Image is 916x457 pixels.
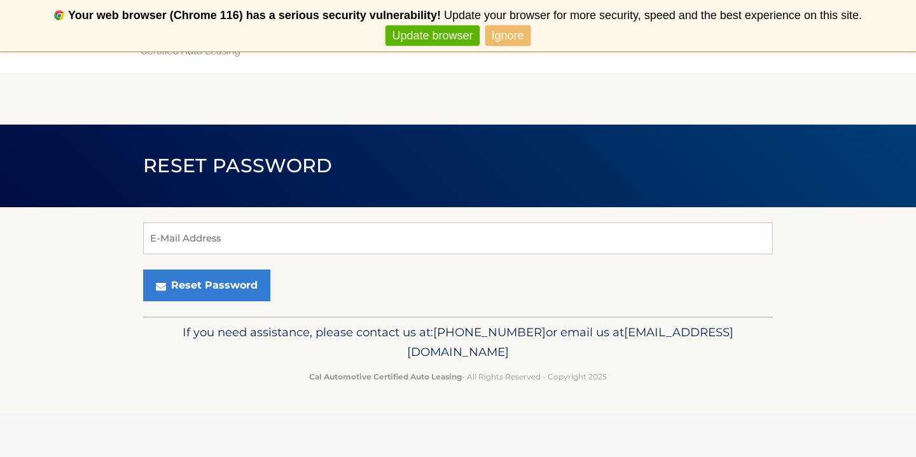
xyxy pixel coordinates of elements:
[143,269,270,301] button: Reset Password
[485,25,531,46] a: Ignore
[444,9,862,22] span: Update your browser for more security, speed and the best experience on this site.
[151,322,765,363] p: If you need assistance, please contact us at: or email us at
[309,372,462,381] strong: Cal Automotive Certified Auto Leasing
[385,25,479,46] a: Update browser
[433,325,546,339] span: [PHONE_NUMBER]
[68,9,441,22] b: Your web browser (Chrome 116) has a serious security vulnerability!
[143,222,773,254] input: E-Mail Address
[151,370,765,383] p: - All Rights Reserved - Copyright 2025
[143,154,332,177] span: Reset Password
